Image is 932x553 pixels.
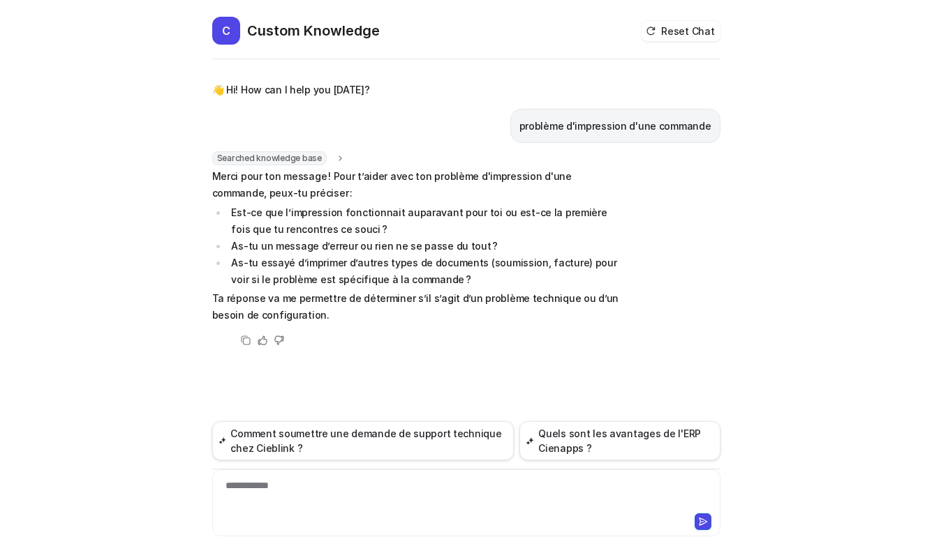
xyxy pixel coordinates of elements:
[212,290,621,324] p: Ta réponse va me permettre de déterminer s’il s’agit d’un problème technique ou d’un besoin de co...
[228,238,621,255] li: As-tu un message d’erreur ou rien ne se passe du tout ?
[212,82,370,98] p: 👋 Hi! How can I help you [DATE]?
[228,255,621,288] li: As-tu essayé d’imprimer d’autres types de documents (soumission, facture) pour voir si le problèm...
[642,21,720,41] button: Reset Chat
[212,17,240,45] span: C
[519,421,720,460] button: Quels sont les avantages de l'ERP Cienapps ?
[519,118,711,135] p: problème d'impression d'une commande
[212,168,621,202] p: Merci pour ton message ! Pour t’aider avec ton problème d'impression d'une commande, peux-tu préc...
[212,151,327,165] span: Searched knowledge base
[228,204,621,238] li: Est-ce que l’impression fonctionnait auparavant pour toi ou est-ce la première fois que tu rencon...
[212,421,515,460] button: Comment soumettre une demande de support technique chez Cieblink ?
[247,21,380,40] h2: Custom Knowledge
